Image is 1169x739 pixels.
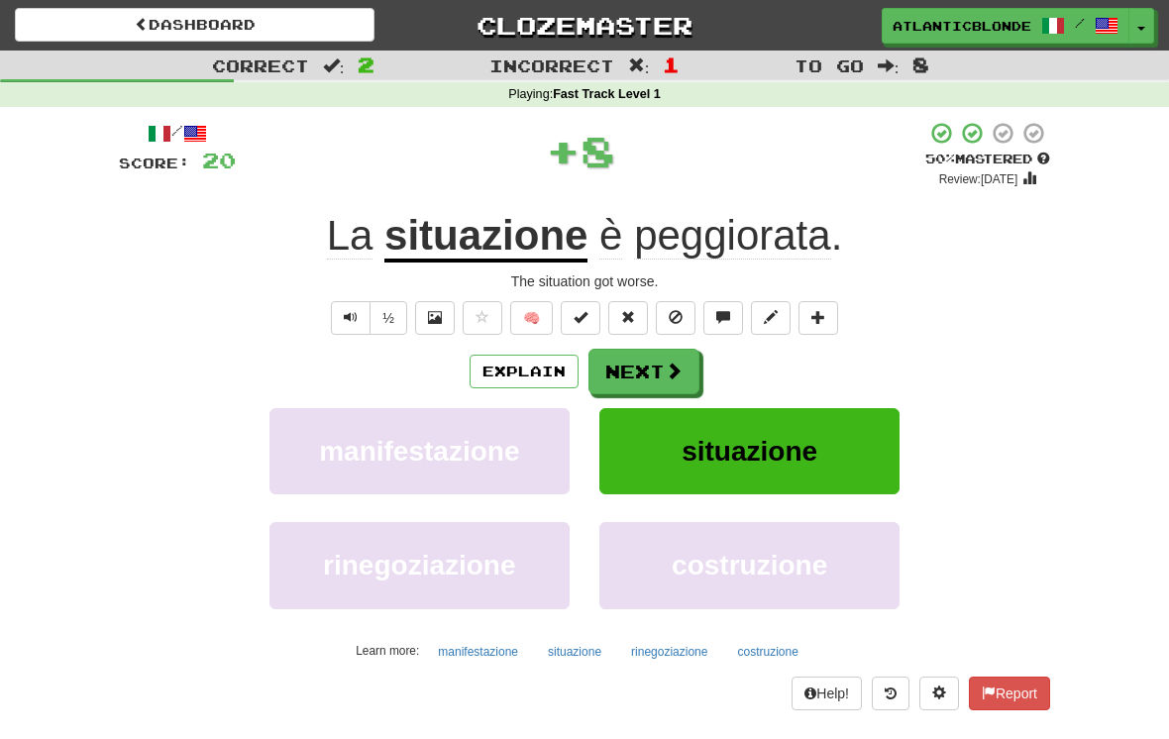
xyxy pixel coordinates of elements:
button: Play sentence audio (ctl+space) [331,301,371,335]
button: rinegoziazione [269,522,570,608]
u: situazione [384,212,587,263]
button: Report [969,677,1050,710]
span: 1 [663,53,680,76]
div: The situation got worse. [119,271,1050,291]
a: Dashboard [15,8,374,42]
button: Edit sentence (alt+d) [751,301,791,335]
span: è [599,212,622,260]
span: 8 [912,53,929,76]
span: : [878,57,900,74]
button: situazione [537,637,612,667]
small: Review: [DATE] [939,172,1018,186]
span: To go [795,55,864,75]
button: costruzione [599,522,900,608]
span: costruzione [672,550,827,581]
span: + [546,121,581,180]
span: / [1075,16,1085,30]
button: Show image (alt+x) [415,301,455,335]
button: situazione [599,408,900,494]
button: manifestazione [427,637,529,667]
span: : [323,57,345,74]
small: Learn more: [356,644,419,658]
button: 🧠 [510,301,553,335]
span: 2 [358,53,374,76]
button: Ignore sentence (alt+i) [656,301,695,335]
span: : [628,57,650,74]
span: La [327,212,373,260]
span: situazione [682,436,817,467]
span: . [587,212,842,260]
span: Correct [212,55,309,75]
button: costruzione [726,637,808,667]
a: Clozemaster [404,8,764,43]
button: Help! [792,677,862,710]
span: rinegoziazione [323,550,515,581]
a: atlanticblonde / [882,8,1129,44]
button: Explain [470,355,579,388]
button: Favorite sentence (alt+f) [463,301,502,335]
div: Text-to-speech controls [327,301,407,335]
span: manifestazione [319,436,519,467]
button: Next [588,349,699,394]
div: / [119,121,236,146]
button: manifestazione [269,408,570,494]
span: 8 [581,126,615,175]
button: Set this sentence to 100% Mastered (alt+m) [561,301,600,335]
button: Round history (alt+y) [872,677,909,710]
span: 50 % [925,151,955,166]
span: atlanticblonde [893,17,1031,35]
button: rinegoziazione [620,637,718,667]
button: Add to collection (alt+a) [798,301,838,335]
button: ½ [370,301,407,335]
strong: Fast Track Level 1 [553,87,661,101]
span: Incorrect [489,55,614,75]
button: Discuss sentence (alt+u) [703,301,743,335]
span: 20 [202,148,236,172]
span: Score: [119,155,190,171]
div: Mastered [925,151,1050,168]
span: peggiorata [634,212,831,260]
button: Reset to 0% Mastered (alt+r) [608,301,648,335]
